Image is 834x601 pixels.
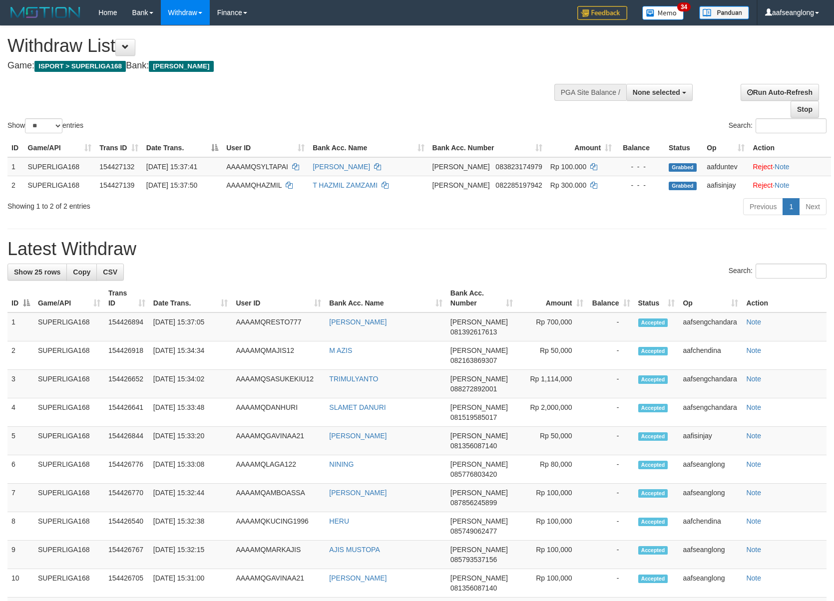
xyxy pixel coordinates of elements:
[7,157,24,176] td: 1
[313,181,378,189] a: T HAZMIL ZAMZAMI
[642,6,684,20] img: Button%20Memo.svg
[679,312,742,341] td: aafsengchandara
[450,527,497,535] span: Copy 085749062477 to clipboard
[638,518,668,526] span: Accepted
[679,512,742,541] td: aafchendina
[149,398,232,427] td: [DATE] 15:33:48
[746,346,761,354] a: Note
[546,139,616,157] th: Amount: activate to sort column ascending
[749,176,831,194] td: ·
[746,574,761,582] a: Note
[749,157,831,176] td: ·
[7,370,34,398] td: 3
[775,181,790,189] a: Note
[450,556,497,564] span: Copy 085793537156 to clipboard
[450,356,497,364] span: Copy 082163869307 to clipboard
[329,375,378,383] a: TRIMULYANTO
[24,157,96,176] td: SUPERLIGA168
[703,157,749,176] td: aafduntev
[34,341,104,370] td: SUPERLIGA168
[232,284,325,312] th: User ID: activate to sort column ascending
[149,61,213,72] span: [PERSON_NAME]
[756,264,827,279] input: Search:
[24,139,96,157] th: Game/API: activate to sort column ascending
[34,512,104,541] td: SUPERLIGA168
[95,139,142,157] th: Trans ID: activate to sort column ascending
[746,517,761,525] a: Note
[753,163,773,171] a: Reject
[517,484,587,512] td: Rp 100,000
[554,84,626,101] div: PGA Site Balance /
[7,5,83,20] img: MOTION_logo.png
[587,312,634,341] td: -
[517,541,587,569] td: Rp 100,000
[495,163,542,171] span: Copy 083823174979 to clipboard
[149,455,232,484] td: [DATE] 15:33:08
[7,541,34,569] td: 9
[729,118,827,133] label: Search:
[104,541,149,569] td: 154426767
[775,163,790,171] a: Note
[587,541,634,569] td: -
[99,181,134,189] span: 154427139
[7,398,34,427] td: 4
[587,455,634,484] td: -
[329,432,387,440] a: [PERSON_NAME]
[703,176,749,194] td: aafisinjay
[587,370,634,398] td: -
[633,88,680,96] span: None selected
[329,489,387,497] a: [PERSON_NAME]
[677,2,691,11] span: 34
[742,284,827,312] th: Action
[7,569,34,598] td: 10
[517,284,587,312] th: Amount: activate to sort column ascending
[587,398,634,427] td: -
[587,284,634,312] th: Balance: activate to sort column ascending
[679,484,742,512] td: aafseanglong
[329,517,349,525] a: HERU
[450,574,508,582] span: [PERSON_NAME]
[450,546,508,554] span: [PERSON_NAME]
[232,312,325,341] td: AAAAMQRESTO777
[232,541,325,569] td: AAAAMQMARKAJIS
[329,546,380,554] a: AJIS MUSTOPA
[432,181,490,189] span: [PERSON_NAME]
[746,403,761,411] a: Note
[232,484,325,512] td: AAAAMQAMBOASSA
[679,284,742,312] th: Op: activate to sort column ascending
[232,569,325,598] td: AAAAMQGAVINAA21
[34,541,104,569] td: SUPERLIGA168
[73,268,90,276] span: Copy
[232,370,325,398] td: AAAAMQSASUKEKIU12
[450,584,497,592] span: Copy 081356087140 to clipboard
[34,484,104,512] td: SUPERLIGA168
[149,312,232,341] td: [DATE] 15:37:05
[232,427,325,455] td: AAAAMQGAVINAA21
[149,284,232,312] th: Date Trans.: activate to sort column ascending
[450,318,508,326] span: [PERSON_NAME]
[450,442,497,450] span: Copy 081356087140 to clipboard
[149,541,232,569] td: [DATE] 15:32:15
[450,385,497,393] span: Copy 088272892001 to clipboard
[550,181,586,189] span: Rp 300.000
[104,398,149,427] td: 154426641
[309,139,428,157] th: Bank Acc. Name: activate to sort column ascending
[746,460,761,468] a: Note
[703,139,749,157] th: Op: activate to sort column ascending
[226,163,288,171] span: AAAAMQSYLTAPAI
[799,198,827,215] a: Next
[638,347,668,355] span: Accepted
[7,512,34,541] td: 8
[146,181,197,189] span: [DATE] 15:37:50
[587,484,634,512] td: -
[783,198,800,215] a: 1
[329,403,386,411] a: SLAMET DANURI
[616,139,665,157] th: Balance
[329,460,354,468] a: NINING
[428,139,546,157] th: Bank Acc. Number: activate to sort column ascending
[679,427,742,455] td: aafisinjay
[729,264,827,279] label: Search:
[669,163,697,172] span: Grabbed
[517,341,587,370] td: Rp 50,000
[232,455,325,484] td: AAAAMQLAGA122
